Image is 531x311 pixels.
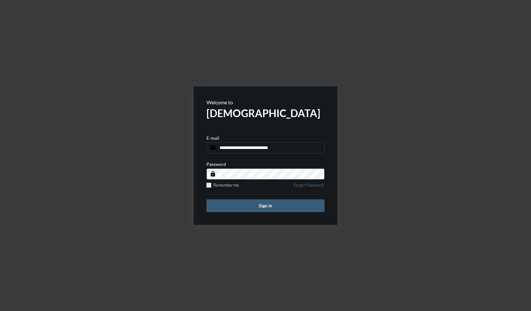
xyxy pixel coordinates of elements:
[206,99,325,105] p: Welcome to
[294,183,325,191] a: Forgot Password?
[206,183,239,188] label: Remember me
[206,135,219,141] p: E-mail
[206,199,325,212] button: Sign in
[206,161,226,167] p: Password
[206,107,325,119] h2: [DEMOGRAPHIC_DATA]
